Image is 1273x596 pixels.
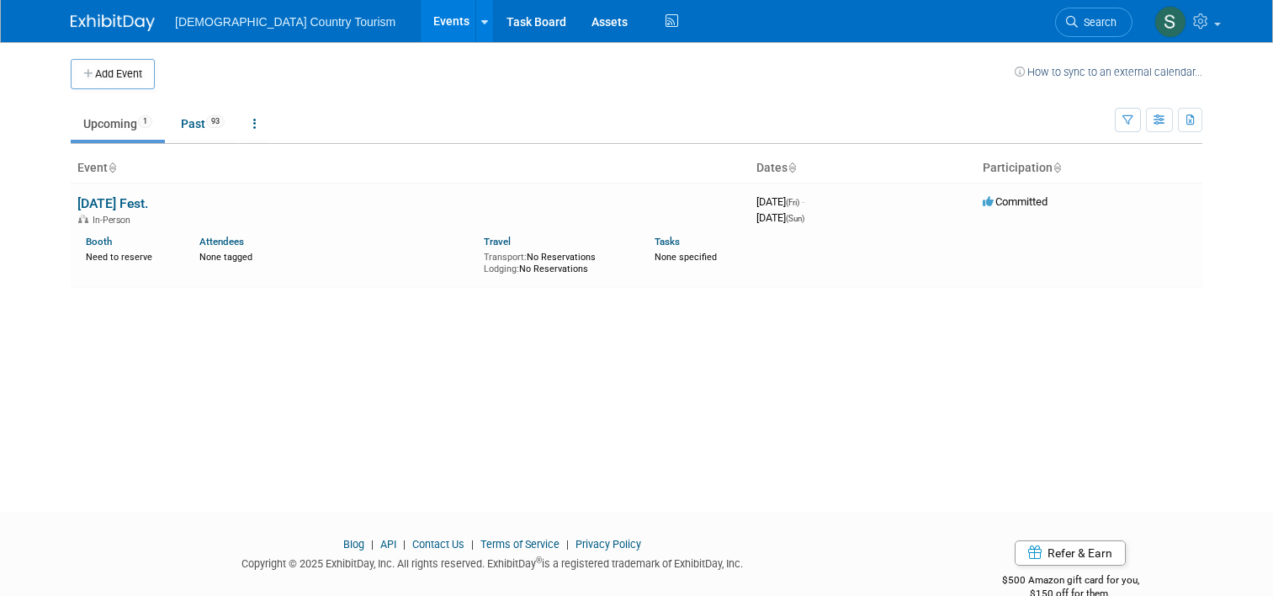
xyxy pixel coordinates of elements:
div: Need to reserve [86,248,174,263]
a: Terms of Service [480,538,560,551]
th: Event [71,154,750,183]
span: [DATE] [756,211,804,224]
a: Travel [484,236,511,247]
sup: ® [536,556,542,565]
span: Committed [983,195,1048,208]
a: Upcoming1 [71,108,165,140]
img: In-Person Event [78,215,88,223]
span: None specified [655,252,717,263]
span: | [367,538,378,551]
span: | [399,538,410,551]
a: Booth [86,236,112,247]
a: [DATE] Fest. [77,195,148,211]
span: - [802,195,804,208]
span: 1 [138,115,152,128]
div: None tagged [199,248,471,263]
a: Refer & Earn [1015,540,1126,566]
span: (Sun) [786,214,804,223]
span: Transport: [484,252,527,263]
img: ExhibitDay [71,14,155,31]
th: Dates [750,154,976,183]
span: In-Person [93,215,135,226]
a: Blog [343,538,364,551]
div: No Reservations No Reservations [484,248,629,274]
span: [DATE] [756,195,804,208]
span: | [562,538,573,551]
a: Tasks [655,236,680,247]
a: Privacy Policy [576,538,641,551]
a: Sort by Event Name [108,161,116,174]
span: [DEMOGRAPHIC_DATA] Country Tourism [175,15,395,29]
span: 93 [206,115,225,128]
a: API [380,538,396,551]
a: Contact Us [412,538,464,551]
a: Attendees [199,236,244,247]
th: Participation [976,154,1202,183]
span: | [467,538,478,551]
a: Search [1055,8,1132,37]
div: Copyright © 2025 ExhibitDay, Inc. All rights reserved. ExhibitDay is a registered trademark of Ex... [71,552,913,572]
a: Past93 [168,108,237,140]
button: Add Event [71,59,155,89]
a: Sort by Start Date [788,161,796,174]
a: Sort by Participation Type [1053,161,1061,174]
span: (Fri) [786,198,799,207]
a: How to sync to an external calendar... [1015,66,1202,78]
img: Steve Vannier [1154,6,1186,38]
span: Search [1078,16,1117,29]
span: Lodging: [484,263,519,274]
